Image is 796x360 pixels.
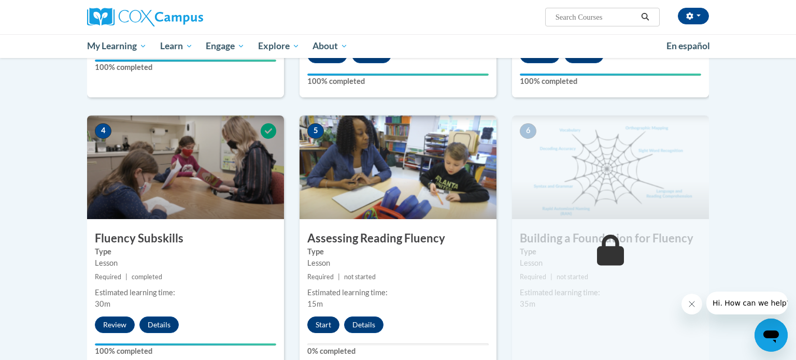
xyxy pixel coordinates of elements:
[550,273,552,281] span: |
[307,74,489,76] div: Your progress
[95,62,276,73] label: 100% completed
[307,287,489,298] div: Estimated learning time:
[87,8,284,26] a: Cox Campus
[520,299,535,308] span: 35m
[512,116,709,219] img: Course Image
[307,246,489,257] label: Type
[307,273,334,281] span: Required
[666,40,710,51] span: En español
[251,34,306,58] a: Explore
[678,8,709,24] button: Account Settings
[87,116,284,219] img: Course Image
[87,8,203,26] img: Cox Campus
[520,246,701,257] label: Type
[344,316,383,333] button: Details
[312,40,348,52] span: About
[307,257,489,269] div: Lesson
[520,74,701,76] div: Your progress
[125,273,127,281] span: |
[206,40,245,52] span: Engage
[557,273,588,281] span: not started
[307,76,489,87] label: 100% completed
[87,40,147,52] span: My Learning
[520,273,546,281] span: Required
[95,257,276,269] div: Lesson
[95,299,110,308] span: 30m
[6,7,84,16] span: Hi. How can we help?
[520,76,701,87] label: 100% completed
[95,343,276,345] div: Your progress
[258,40,300,52] span: Explore
[512,231,709,247] h3: Building a Foundation for Fluency
[87,231,284,247] h3: Fluency Subskills
[153,34,200,58] a: Learn
[555,11,637,23] input: Search Courses
[160,40,193,52] span: Learn
[681,294,702,314] iframe: Close message
[139,316,179,333] button: Details
[300,231,496,247] h3: Assessing Reading Fluency
[72,34,724,58] div: Main menu
[307,316,339,333] button: Start
[307,299,323,308] span: 15m
[199,34,251,58] a: Engage
[338,273,340,281] span: |
[95,273,121,281] span: Required
[132,273,162,281] span: completed
[95,345,276,357] label: 100% completed
[520,257,701,269] div: Lesson
[520,287,701,298] div: Estimated learning time:
[95,123,111,139] span: 4
[95,246,276,257] label: Type
[95,287,276,298] div: Estimated learning time:
[307,345,489,357] label: 0% completed
[80,34,153,58] a: My Learning
[300,116,496,219] img: Course Image
[520,123,536,139] span: 6
[637,11,653,23] button: Search
[755,319,788,352] iframe: Button to launch messaging window
[95,60,276,62] div: Your progress
[706,292,788,314] iframe: Message from company
[660,35,717,57] a: En español
[307,123,324,139] span: 5
[95,316,135,333] button: Review
[306,34,355,58] a: About
[344,273,376,281] span: not started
